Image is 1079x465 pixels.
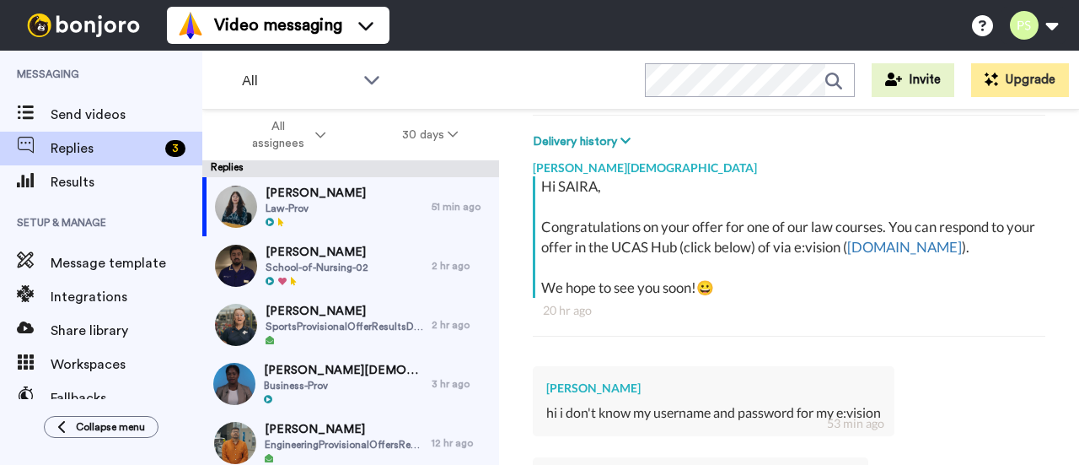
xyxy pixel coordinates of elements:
span: [PERSON_NAME] [266,185,366,202]
a: [PERSON_NAME]SportsProvisionalOfferResultsDay2 hr ago [202,295,499,354]
span: Integrations [51,287,202,307]
img: 53ebc867-3551-4c33-9c4f-a2c0f8619231-thumb.jpg [215,245,257,287]
div: 53 min ago [827,415,884,432]
span: Law-Prov [266,202,366,215]
span: Share library [51,321,202,341]
span: Business-Prov [264,379,423,392]
button: Invite [872,63,954,97]
span: SportsProvisionalOfferResultsDay [266,320,423,333]
a: [PERSON_NAME][DEMOGRAPHIC_DATA]Business-Prov3 hr ago [202,354,499,414]
span: Fallbacks [51,388,202,408]
img: bj-logo-header-white.svg [20,14,147,37]
span: School-of-Nursing-02 [266,261,368,274]
div: Hi SAIRA, Congratulations on your offer for one of our law courses. You can respond to your offer... [541,176,1041,298]
div: 51 min ago [432,200,491,214]
div: [PERSON_NAME][DEMOGRAPHIC_DATA] [533,151,1045,176]
button: All assignees [206,111,364,159]
span: EngineeringProvisionalOffersResultsDay [265,438,423,451]
img: 6e8f7175-d282-4bb0-9dcf-c16d36b1231e-thumb.jpg [215,304,257,346]
span: [PERSON_NAME] [266,244,368,261]
div: 2 hr ago [432,318,491,332]
span: Results [51,172,202,192]
span: Replies [51,138,158,159]
span: Video messaging [214,14,342,37]
div: 12 hr ago [432,436,491,450]
span: Collapse menu [76,420,145,434]
div: Replies [202,160,499,177]
img: cff1b0a5-b637-4fba-8f44-de3bbe1f410c-thumb.jpg [215,186,257,228]
div: 2 hr ago [432,259,491,273]
div: 20 hr ago [543,302,1035,319]
img: a1e0e927-9a15-4927-9695-ff85d8fc23a7-thumb.jpg [213,363,255,405]
button: 30 days [364,120,497,150]
button: Delivery history [533,132,636,151]
span: Workspaces [51,354,202,375]
img: 21fee17b-d8ef-4eb5-9c04-798563ff2b0f-thumb.jpg [214,422,256,464]
span: Message template [51,253,202,273]
a: [PERSON_NAME]School-of-Nursing-022 hr ago [202,236,499,295]
span: All assignees [244,118,312,152]
span: [PERSON_NAME] [265,421,423,438]
button: Collapse menu [44,416,158,438]
span: [PERSON_NAME][DEMOGRAPHIC_DATA] [264,362,423,379]
span: Send videos [51,105,202,125]
div: hi i don't know my username and password for my e:vision [546,403,881,423]
a: [PERSON_NAME]Law-Prov51 min ago [202,177,499,236]
div: 3 hr ago [432,377,491,391]
div: [PERSON_NAME] [546,380,881,397]
img: vm-color.svg [177,12,204,39]
div: 3 [165,140,185,157]
a: [DOMAIN_NAME] [847,238,962,256]
button: Upgrade [971,63,1069,97]
span: [PERSON_NAME] [266,303,423,320]
span: All [242,71,355,91]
